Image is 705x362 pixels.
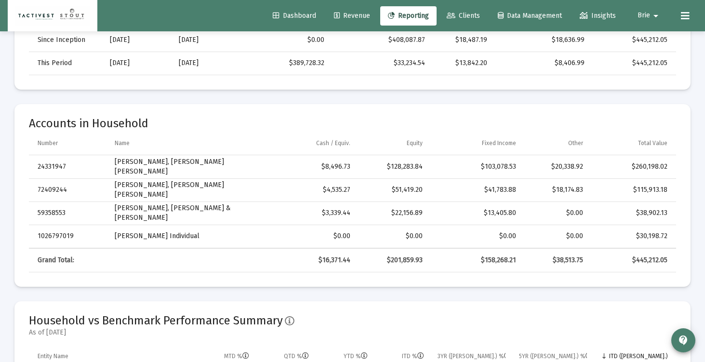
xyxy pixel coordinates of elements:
div: [DATE] [110,58,165,68]
div: $0.00 [364,231,423,241]
div: $20,338.92 [530,162,583,172]
div: $13,405.80 [436,208,516,218]
div: 5YR ([PERSON_NAME].) % [519,352,587,360]
td: Column Equity [357,132,429,155]
div: $0.00 [530,231,583,241]
td: This Period [29,52,103,75]
div: $115,913.18 [597,185,667,195]
td: $445,212.05 [591,28,676,52]
div: $38,513.75 [530,255,583,265]
div: Equity [407,139,423,147]
div: ITD ([PERSON_NAME].) % [609,352,668,360]
div: $4,535.27 [271,185,350,195]
div: $22,156.89 [364,208,423,218]
div: $0.00 [271,231,350,241]
span: Clients [447,12,480,20]
td: 1026797019 [29,225,108,248]
div: $128,283.84 [364,162,423,172]
td: [PERSON_NAME], [PERSON_NAME] [PERSON_NAME] [108,178,265,201]
td: 72409244 [29,178,108,201]
div: 3YR ([PERSON_NAME].) % [438,352,505,360]
mat-card-title: Accounts in Household [29,119,676,128]
a: Reporting [380,6,437,26]
div: $260,198.02 [597,162,667,172]
td: $13,842.20 [432,52,494,75]
div: $41,783.88 [436,185,516,195]
div: $103,078.53 [436,162,516,172]
div: $30,198.72 [597,231,667,241]
span: Reporting [388,12,429,20]
span: Insights [580,12,616,20]
td: Column Number [29,132,108,155]
span: Brie [638,12,650,20]
div: $0.00 [436,231,516,241]
div: Number [38,139,58,147]
mat-icon: arrow_drop_down [650,6,662,26]
div: Name [115,139,130,147]
div: YTD % [344,352,368,360]
div: Total Value [638,139,667,147]
div: $201,859.93 [364,255,423,265]
div: Cash / Equiv. [316,139,350,147]
a: Insights [572,6,624,26]
span: Revenue [334,12,370,20]
div: Other [568,139,583,147]
td: Since Inception [29,28,103,52]
td: [PERSON_NAME] Individual [108,225,265,248]
div: $3,339.44 [271,208,350,218]
div: [DATE] [179,58,230,68]
div: [DATE] [110,35,165,45]
td: Column Name [108,132,265,155]
td: Column Cash / Equiv. [265,132,357,155]
div: MTD % [224,352,249,360]
td: $18,487.19 [432,28,494,52]
div: $158,268.21 [436,255,516,265]
img: Dashboard [15,6,90,26]
div: $8,496.73 [271,162,350,172]
td: $0.00 [237,28,331,52]
div: $0.00 [530,208,583,218]
div: $18,174.83 [530,185,583,195]
div: $445,212.05 [597,255,667,265]
td: $33,234.54 [331,52,431,75]
div: [DATE] [179,35,230,45]
mat-icon: contact_support [678,335,689,346]
td: $389,728.32 [237,52,331,75]
td: Column Total Value [590,132,676,155]
td: $445,212.05 [591,52,676,75]
span: Data Management [498,12,562,20]
a: Data Management [490,6,570,26]
a: Clients [439,6,488,26]
td: [PERSON_NAME], [PERSON_NAME] & [PERSON_NAME] [108,201,265,225]
div: $38,902.13 [597,208,667,218]
a: Dashboard [265,6,324,26]
td: $18,636.99 [494,28,591,52]
div: Entity Name [38,352,68,360]
td: [PERSON_NAME], [PERSON_NAME] [PERSON_NAME] [108,155,265,178]
div: Fixed Income [482,139,516,147]
mat-card-subtitle: As of [DATE] [29,328,294,337]
div: $51,419.20 [364,185,423,195]
a: Revenue [326,6,378,26]
div: Data grid [29,5,676,75]
div: Grand Total: [38,255,101,265]
div: Data grid [29,132,676,272]
td: $8,406.99 [494,52,591,75]
div: ITD % [402,352,424,360]
div: $16,371.44 [271,255,350,265]
td: Column Fixed Income [429,132,523,155]
button: Brie [626,6,673,25]
td: Column Other [523,132,590,155]
span: Dashboard [273,12,316,20]
td: 24331947 [29,155,108,178]
div: QTD % [284,352,309,360]
span: Household vs Benchmark Performance Summary [29,314,283,327]
td: 59358553 [29,201,108,225]
td: $408,087.87 [331,28,431,52]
